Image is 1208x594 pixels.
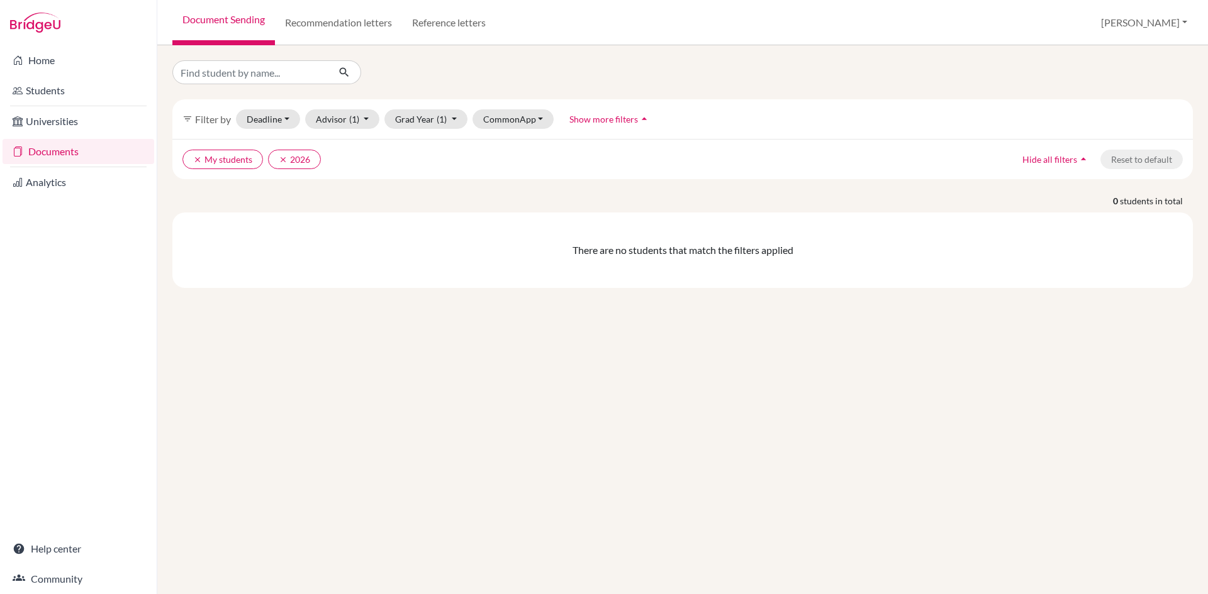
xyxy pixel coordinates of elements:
[638,113,651,125] i: arrow_drop_up
[1022,154,1077,165] span: Hide all filters
[349,114,359,124] span: (1)
[172,60,328,84] input: Find student by name...
[3,536,154,561] a: Help center
[1113,194,1120,207] strong: 0
[10,13,60,33] img: Bridge-U
[182,150,263,169] button: clearMy students
[177,243,1188,258] div: There are no students that match the filters applied
[569,114,638,124] span: Show more filters
[3,78,154,103] a: Students
[193,155,202,164] i: clear
[1012,150,1100,169] button: Hide all filtersarrow_drop_up
[384,109,467,129] button: Grad Year(1)
[1077,153,1090,165] i: arrow_drop_up
[279,155,288,164] i: clear
[559,109,661,129] button: Show more filtersarrow_drop_up
[195,113,231,125] span: Filter by
[3,109,154,134] a: Universities
[3,170,154,195] a: Analytics
[3,139,154,164] a: Documents
[182,114,193,124] i: filter_list
[1100,150,1183,169] button: Reset to default
[1120,194,1193,207] span: students in total
[3,48,154,73] a: Home
[473,109,554,129] button: CommonApp
[236,109,300,129] button: Deadline
[437,114,447,124] span: (1)
[268,150,321,169] button: clear2026
[3,566,154,591] a: Community
[305,109,380,129] button: Advisor(1)
[1095,11,1193,35] button: [PERSON_NAME]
